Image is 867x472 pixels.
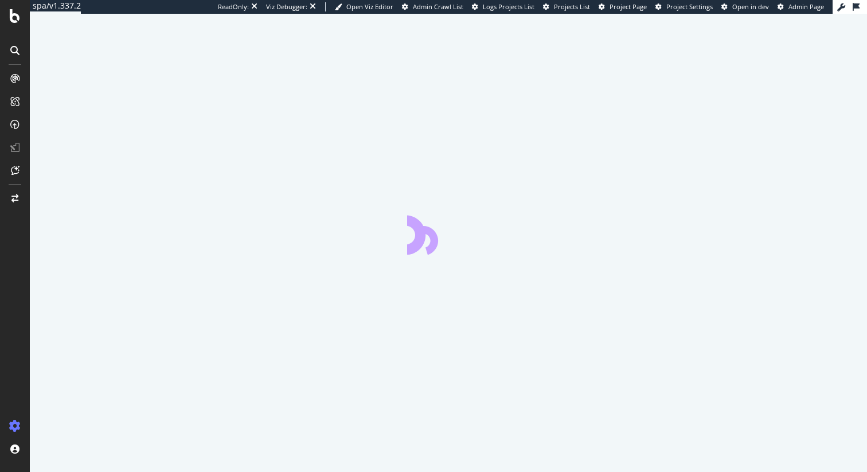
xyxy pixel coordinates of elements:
span: Open in dev [732,2,769,11]
a: Open in dev [721,2,769,11]
a: Open Viz Editor [335,2,393,11]
span: Admin Crawl List [413,2,463,11]
a: Admin Crawl List [402,2,463,11]
div: animation [407,213,490,255]
a: Project Page [599,2,647,11]
span: Projects List [554,2,590,11]
a: Project Settings [655,2,713,11]
span: Open Viz Editor [346,2,393,11]
a: Projects List [543,2,590,11]
span: Project Settings [666,2,713,11]
div: ReadOnly: [218,2,249,11]
div: Viz Debugger: [266,2,307,11]
span: Admin Page [788,2,824,11]
span: Logs Projects List [483,2,534,11]
a: Logs Projects List [472,2,534,11]
span: Project Page [610,2,647,11]
a: Admin Page [778,2,824,11]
